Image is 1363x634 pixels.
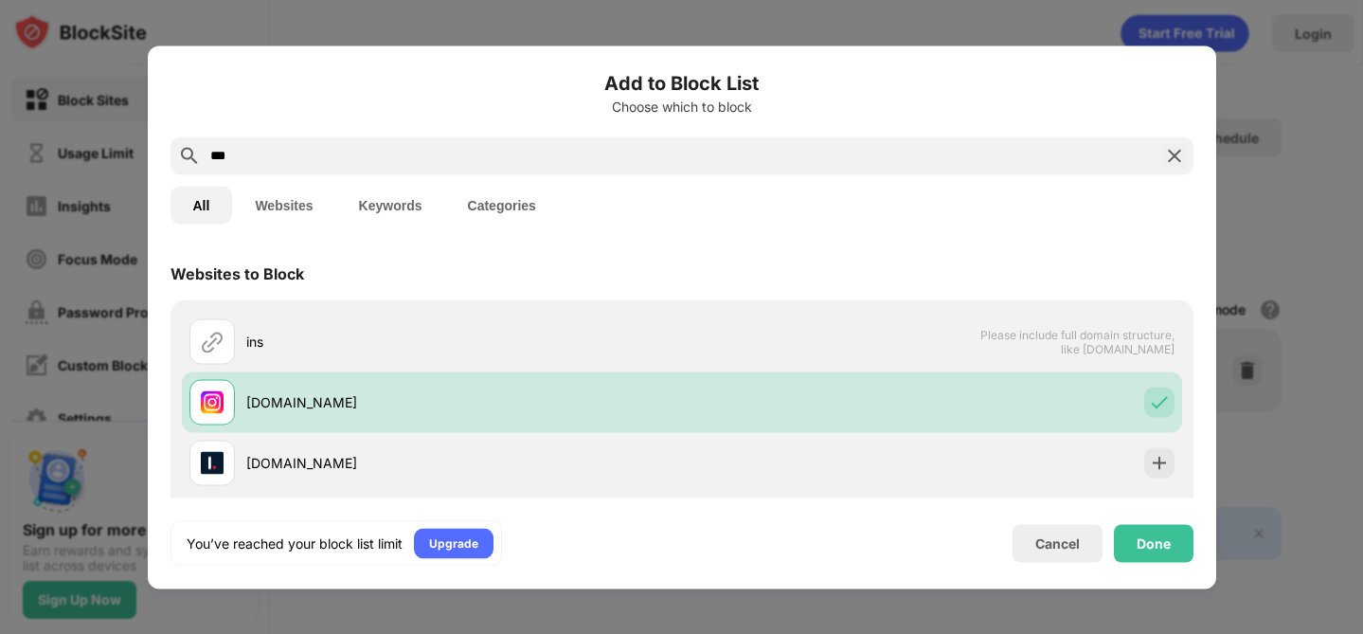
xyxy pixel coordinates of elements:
[336,186,445,224] button: Keywords
[246,332,682,352] div: ins
[429,534,478,552] div: Upgrade
[170,263,304,282] div: Websites to Block
[201,330,224,353] img: url.svg
[170,68,1193,97] h6: Add to Block List
[445,186,559,224] button: Categories
[170,99,1193,114] div: Choose which to block
[232,186,335,224] button: Websites
[201,390,224,413] img: favicons
[979,327,1175,355] span: Please include full domain structure, like [DOMAIN_NAME]
[1137,535,1171,551] div: Done
[1163,144,1186,167] img: search-close
[201,451,224,474] img: favicons
[1035,535,1080,552] div: Cancel
[170,186,233,224] button: All
[178,144,201,167] img: search.svg
[187,534,403,552] div: You’ve reached your block list limit
[246,453,682,473] div: [DOMAIN_NAME]
[246,392,682,412] div: [DOMAIN_NAME]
